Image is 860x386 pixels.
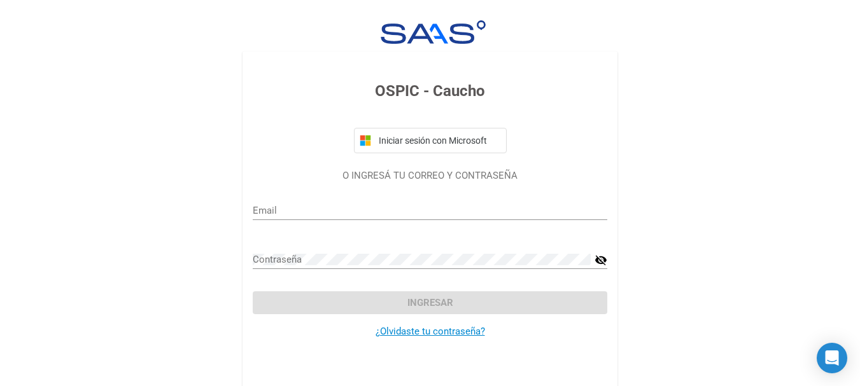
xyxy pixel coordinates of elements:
[376,135,501,146] span: Iniciar sesión con Microsoft
[595,252,607,268] mat-icon: visibility_off
[253,169,607,183] p: O INGRESÁ TU CORREO Y CONTRASEÑA
[253,291,607,314] button: Ingresar
[817,343,847,373] div: Open Intercom Messenger
[407,297,453,308] span: Ingresar
[253,79,607,102] h3: OSPIC - Caucho
[376,326,485,337] a: ¿Olvidaste tu contraseña?
[354,128,507,153] button: Iniciar sesión con Microsoft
